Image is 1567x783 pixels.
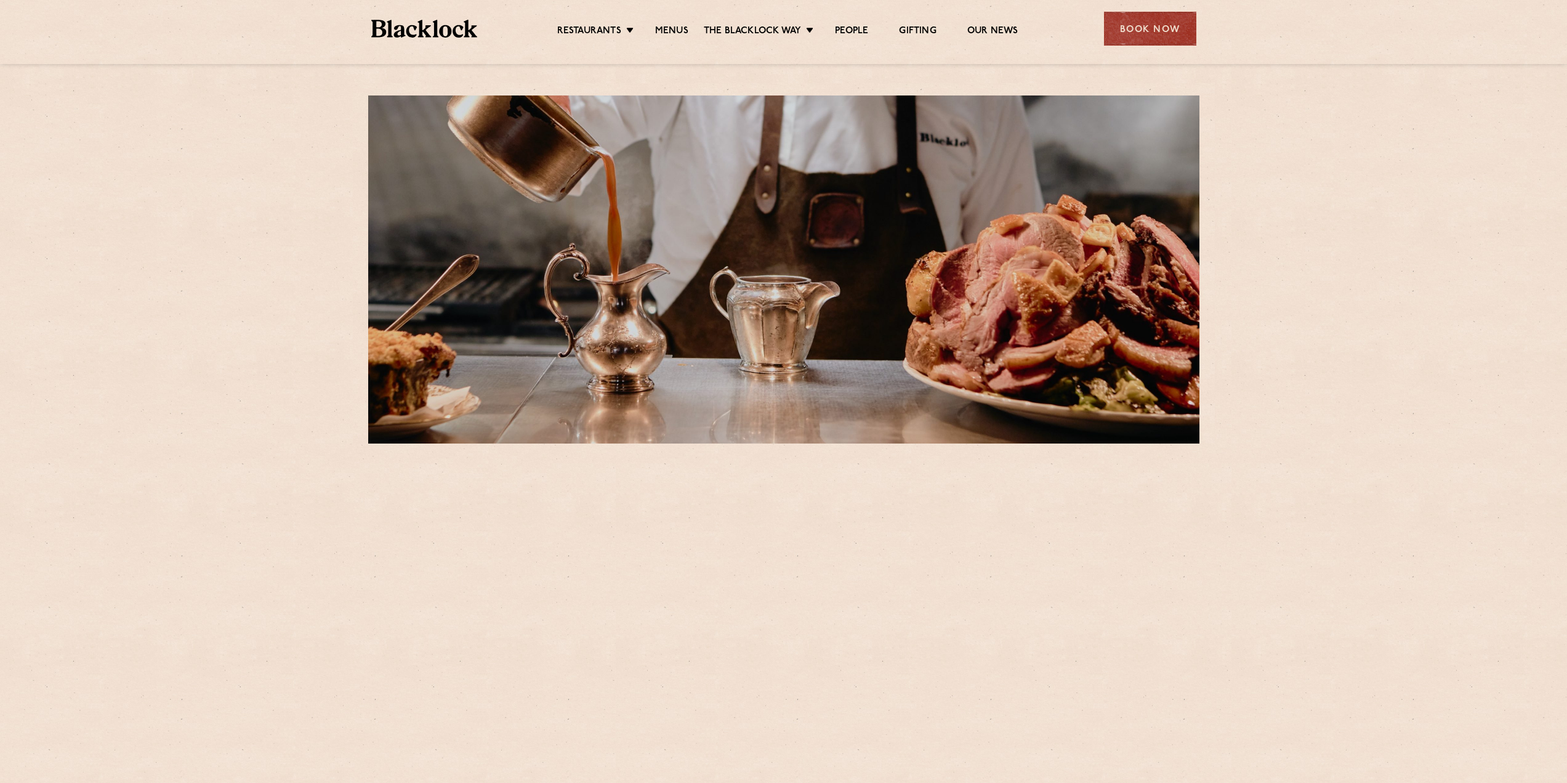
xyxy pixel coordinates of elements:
a: People [835,25,868,39]
div: Book Now [1104,12,1196,46]
a: Restaurants [557,25,621,39]
a: Gifting [899,25,936,39]
img: BL_Textured_Logo-footer-cropped.svg [371,20,478,38]
a: Menus [655,25,688,39]
a: The Blacklock Way [704,25,801,39]
a: Our News [967,25,1018,39]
